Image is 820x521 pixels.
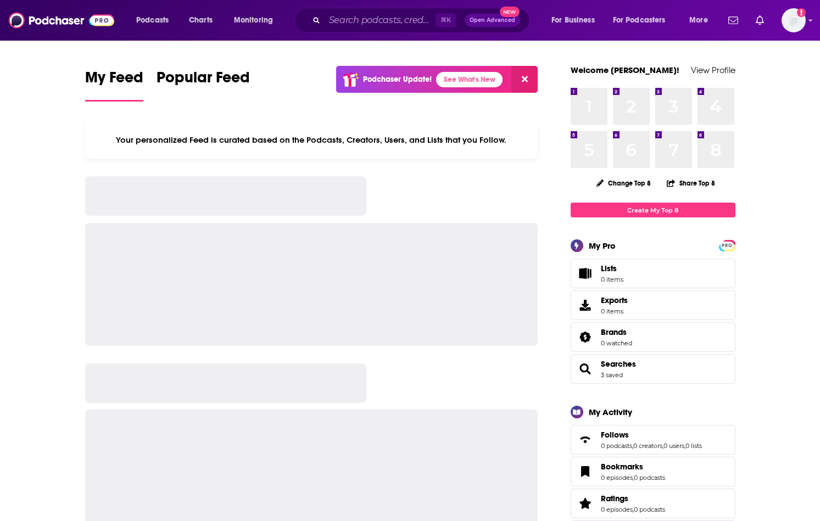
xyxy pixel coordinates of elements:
[551,13,595,28] span: For Business
[601,442,632,450] a: 0 podcasts
[601,430,629,440] span: Follows
[666,172,716,194] button: Share Top 8
[601,264,617,273] span: Lists
[601,462,643,472] span: Bookmarks
[601,371,623,379] a: 3 saved
[601,295,628,305] span: Exports
[601,307,628,315] span: 0 items
[574,496,596,511] a: Ratings
[601,359,636,369] a: Searches
[574,464,596,479] a: Bookmarks
[601,327,632,337] a: Brands
[601,494,665,503] a: Ratings
[305,8,540,33] div: Search podcasts, credits, & more...
[685,442,702,450] a: 0 lists
[157,68,250,102] a: Popular Feed
[571,457,735,486] span: Bookmarks
[721,242,734,250] span: PRO
[226,12,287,29] button: open menu
[601,462,665,472] a: Bookmarks
[601,430,702,440] a: Follows
[574,432,596,447] a: Follows
[601,339,632,347] a: 0 watched
[571,489,735,518] span: Ratings
[571,65,679,75] a: Welcome [PERSON_NAME]!
[634,506,665,513] a: 0 podcasts
[633,474,634,481] span: ,
[663,442,684,450] a: 0 users
[797,8,806,17] svg: Add a profile image
[189,13,213,28] span: Charts
[571,259,735,288] a: Lists
[634,474,665,481] a: 0 podcasts
[574,298,596,313] span: Exports
[691,65,735,75] a: View Profile
[751,11,768,30] a: Show notifications dropdown
[544,12,609,29] button: open menu
[182,12,219,29] a: Charts
[129,12,183,29] button: open menu
[574,361,596,377] a: Searches
[85,121,538,159] div: Your personalized Feed is curated based on the Podcasts, Creators, Users, and Lists that you Follow.
[782,8,806,32] span: Logged in as LaurenOlvera101
[601,506,633,513] a: 0 episodes
[85,68,143,102] a: My Feed
[470,18,515,23] span: Open Advanced
[633,506,634,513] span: ,
[589,240,616,251] div: My Pro
[601,474,633,481] a: 0 episodes
[571,203,735,217] a: Create My Top 8
[684,442,685,450] span: ,
[601,327,627,337] span: Brands
[234,13,273,28] span: Monitoring
[682,12,722,29] button: open menu
[363,75,432,84] p: Podchaser Update!
[590,176,658,190] button: Change Top 8
[662,442,663,450] span: ,
[782,8,806,32] button: Show profile menu
[689,13,708,28] span: More
[571,290,735,320] a: Exports
[157,68,250,93] span: Popular Feed
[606,12,682,29] button: open menu
[574,266,596,281] span: Lists
[136,13,169,28] span: Podcasts
[571,322,735,352] span: Brands
[613,13,666,28] span: For Podcasters
[571,425,735,455] span: Follows
[782,8,806,32] img: User Profile
[724,11,743,30] a: Show notifications dropdown
[633,442,662,450] a: 0 creators
[601,264,623,273] span: Lists
[574,329,596,345] a: Brands
[9,10,114,31] img: Podchaser - Follow, Share and Rate Podcasts
[325,12,436,29] input: Search podcasts, credits, & more...
[571,354,735,384] span: Searches
[721,241,734,249] a: PRO
[632,442,633,450] span: ,
[465,14,520,27] button: Open AdvancedNew
[601,276,623,283] span: 0 items
[601,494,628,503] span: Ratings
[85,68,143,93] span: My Feed
[436,13,456,27] span: ⌘ K
[589,407,632,417] div: My Activity
[436,72,503,87] a: See What's New
[500,7,520,17] span: New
